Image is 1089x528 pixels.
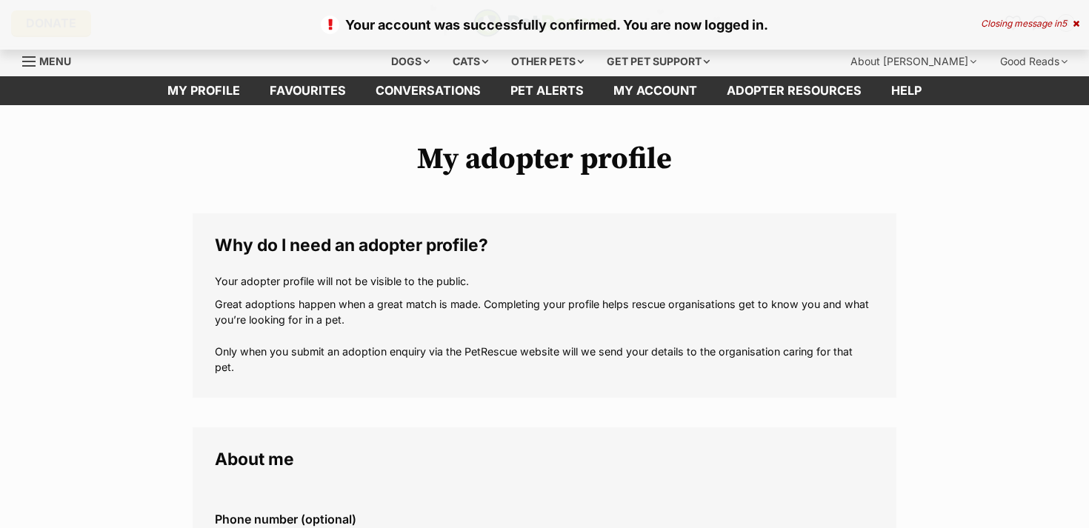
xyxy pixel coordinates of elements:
[876,76,936,105] a: Help
[215,512,874,526] label: Phone number (optional)
[153,76,255,105] a: My profile
[215,235,874,255] legend: Why do I need an adopter profile?
[442,47,499,76] div: Cats
[39,55,71,67] span: Menu
[599,76,712,105] a: My account
[193,213,896,398] fieldset: Why do I need an adopter profile?
[496,76,599,105] a: Pet alerts
[596,47,720,76] div: Get pet support
[255,76,361,105] a: Favourites
[361,76,496,105] a: conversations
[381,47,440,76] div: Dogs
[712,76,876,105] a: Adopter resources
[840,47,987,76] div: About [PERSON_NAME]
[193,142,896,176] h1: My adopter profile
[215,273,874,289] p: Your adopter profile will not be visible to the public.
[990,47,1078,76] div: Good Reads
[215,296,874,375] p: Great adoptions happen when a great match is made. Completing your profile helps rescue organisat...
[215,450,874,469] legend: About me
[501,47,594,76] div: Other pets
[22,47,81,73] a: Menu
